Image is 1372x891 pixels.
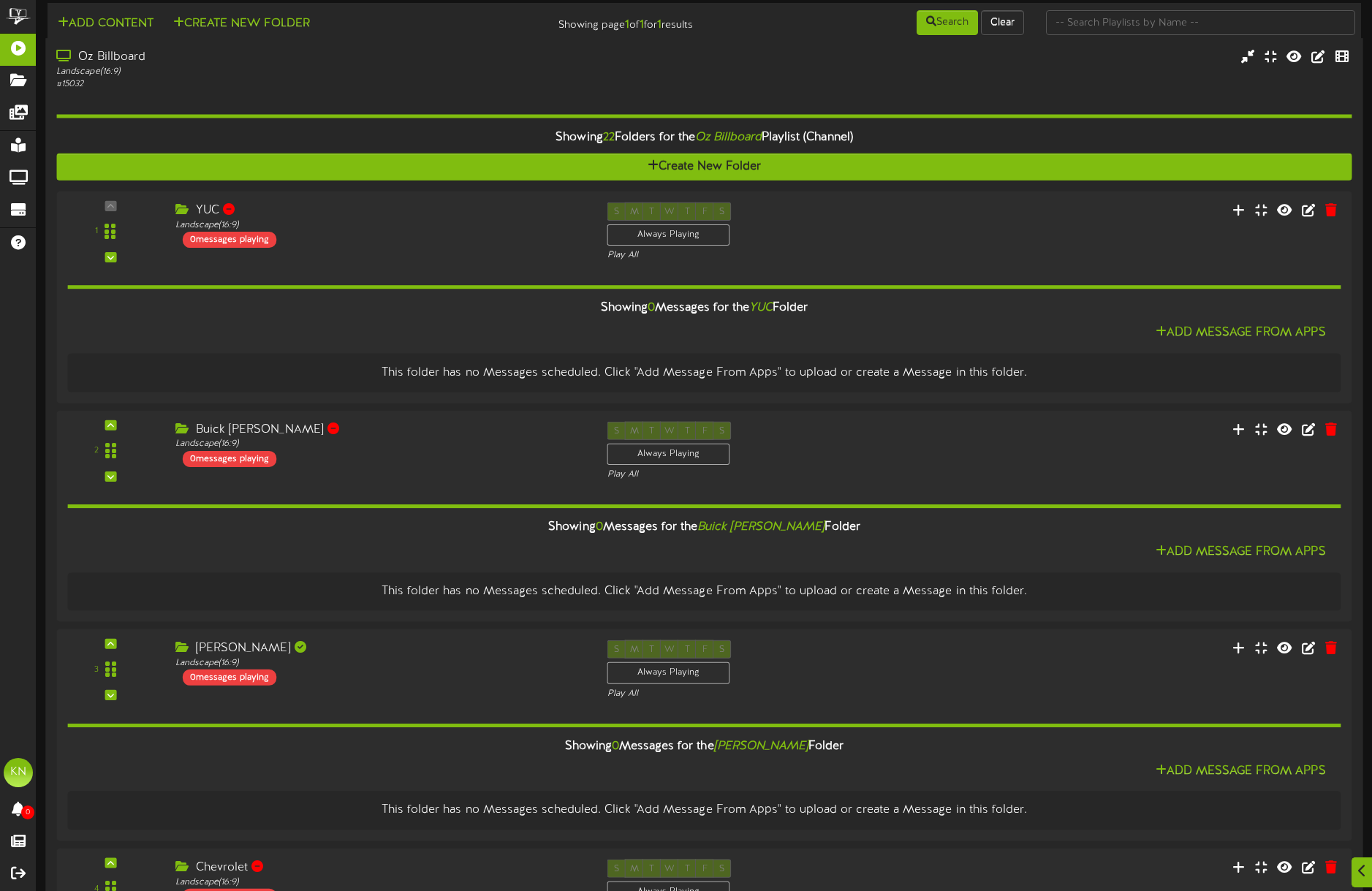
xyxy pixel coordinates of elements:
[56,292,1352,324] div: Showing Messages for the Folder
[175,640,585,657] div: [PERSON_NAME]
[78,364,1330,381] div: This folder has no Messages scheduled. Click "Add Message From Apps" to upload or create a Messag...
[56,731,1352,762] div: Showing Messages for the Folder
[183,232,276,248] div: 0 messages playing
[1151,324,1330,342] button: Add Message From Apps
[56,512,1352,543] div: Showing Messages for the Folder
[603,131,615,144] span: 22
[1151,543,1330,561] button: Add Message From Apps
[175,876,585,889] div: Landscape ( 16:9 )
[695,131,762,144] i: Oz Billboard
[183,450,276,466] div: 0 messages playing
[714,740,808,753] i: [PERSON_NAME]
[625,18,629,31] strong: 1
[53,15,158,33] button: Add Content
[56,78,583,91] div: # 15032
[175,860,585,876] div: Chevrolet
[78,583,1330,600] div: This folder has no Messages scheduled. Click "Add Message From Apps" to upload or create a Messag...
[1151,762,1330,781] button: Add Message From Apps
[175,202,585,219] div: YUC
[697,520,825,534] i: Buick [PERSON_NAME]
[183,670,276,686] div: 0 messages playing
[607,224,730,246] div: Always Playing
[45,122,1362,153] div: Showing Folders for the Playlist (Channel)
[607,469,909,481] div: Play All
[56,153,1352,181] button: Create New Folder
[607,249,909,262] div: Play All
[175,657,585,670] div: Landscape ( 16:9 )
[749,301,773,314] i: YUC
[1046,10,1355,35] input: -- Search Playlists by Name --
[607,662,730,683] div: Always Playing
[21,805,34,819] span: 0
[981,10,1024,35] button: Clear
[78,803,1330,819] div: This folder has no Messages scheduled. Click "Add Message From Apps" to upload or create a Messag...
[917,10,978,35] button: Search
[56,66,583,78] div: Landscape ( 16:9 )
[175,438,585,450] div: Landscape ( 16:9 )
[175,421,585,438] div: Buick [PERSON_NAME]
[596,520,603,534] span: 0
[648,301,655,314] span: 0
[484,9,705,34] div: Showing page of for results
[607,687,909,699] div: Play All
[607,443,730,464] div: Always Playing
[657,18,662,31] strong: 1
[4,758,33,787] div: KN
[169,15,314,33] button: Create New Folder
[612,740,619,753] span: 0
[640,18,644,31] strong: 1
[56,49,583,66] div: Oz Billboard
[175,219,585,232] div: Landscape ( 16:9 )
